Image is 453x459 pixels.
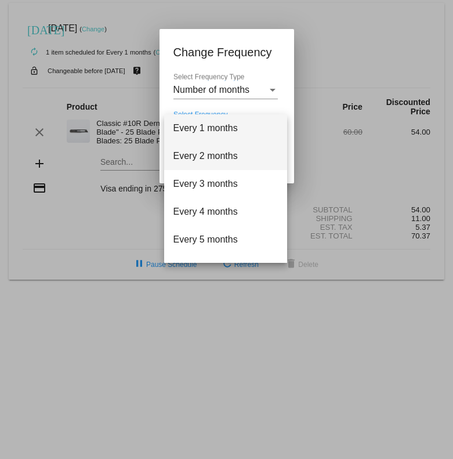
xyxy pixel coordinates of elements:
span: Every 4 months [173,198,278,226]
span: Every 5 months [173,226,278,254]
span: Every 6 months [173,254,278,281]
span: Every 3 months [173,170,278,198]
span: Every 1 months [173,114,278,142]
span: Every 2 months [173,142,278,170]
